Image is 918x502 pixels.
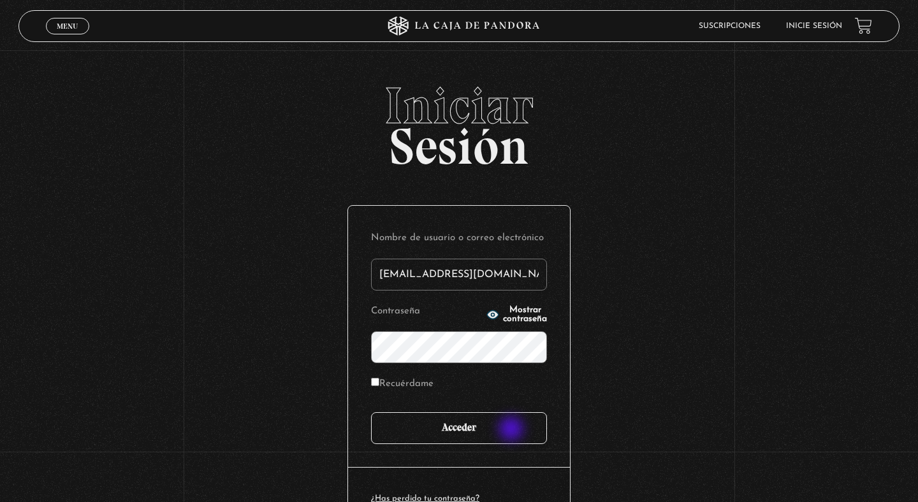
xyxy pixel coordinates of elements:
a: View your shopping cart [855,17,872,34]
input: Recuérdame [371,378,379,386]
span: Mostrar contraseña [503,306,547,324]
span: Iniciar [18,80,900,131]
a: Suscripciones [699,22,761,30]
input: Acceder [371,412,547,444]
h2: Sesión [18,80,900,162]
label: Contraseña [371,302,483,322]
span: Menu [57,22,78,30]
span: Cerrar [53,33,83,42]
label: Recuérdame [371,375,433,394]
label: Nombre de usuario o correo electrónico [371,229,547,248]
button: Mostrar contraseña [486,306,547,324]
a: Inicie sesión [786,22,842,30]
